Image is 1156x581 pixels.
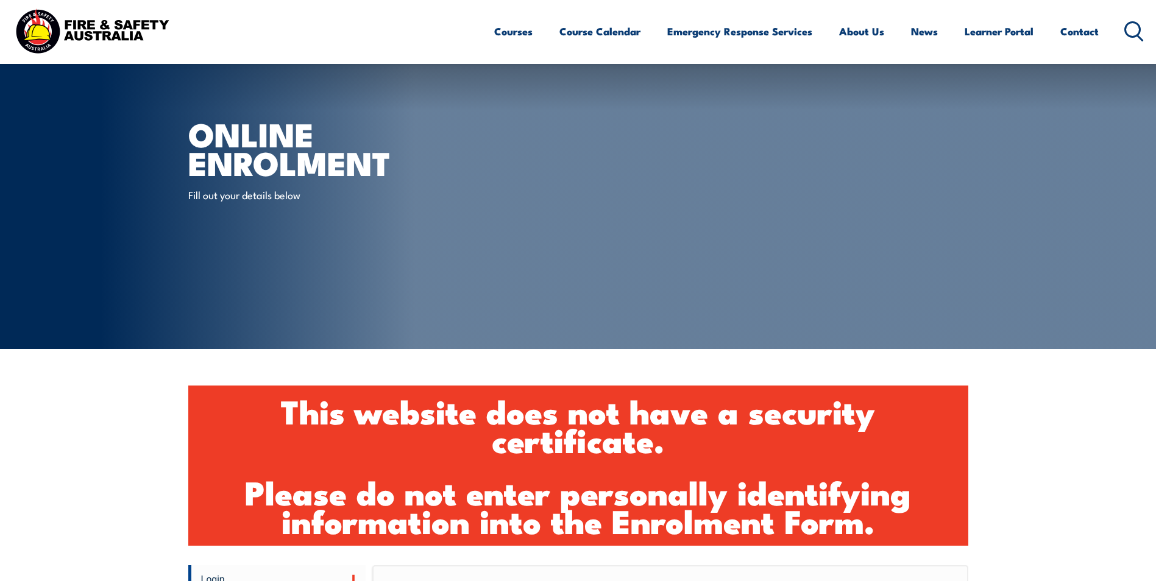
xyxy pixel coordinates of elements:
[839,15,884,48] a: About Us
[188,188,411,202] p: Fill out your details below
[667,15,812,48] a: Emergency Response Services
[199,477,957,534] h1: Please do not enter personally identifying information into the Enrolment Form.
[494,15,533,48] a: Courses
[1060,15,1099,48] a: Contact
[199,396,957,453] h1: This website does not have a security certificate.
[559,15,640,48] a: Course Calendar
[911,15,938,48] a: News
[965,15,1034,48] a: Learner Portal
[188,119,489,176] h1: Online Enrolment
